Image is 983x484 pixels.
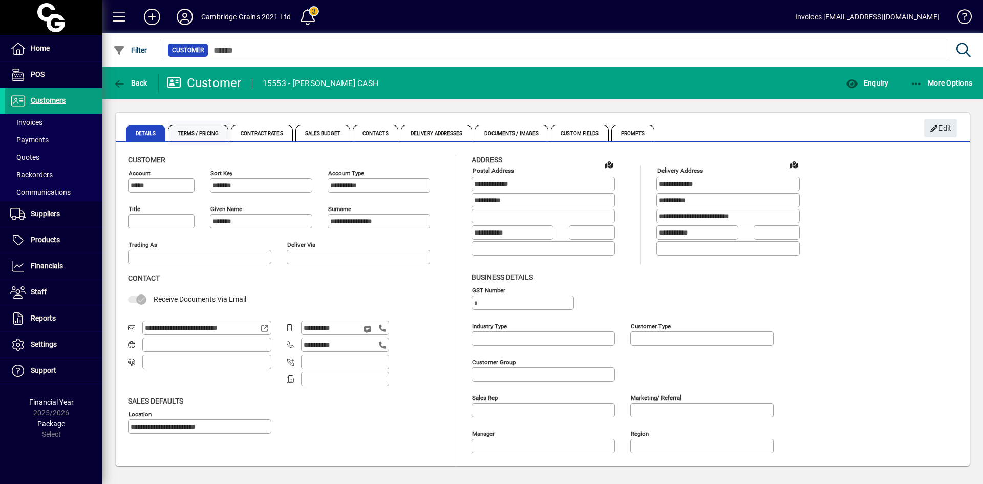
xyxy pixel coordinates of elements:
mat-label: Deliver via [287,241,315,248]
button: Profile [168,8,201,26]
span: Receive Documents Via Email [154,295,246,303]
button: Add [136,8,168,26]
span: Sales Budget [295,125,350,141]
mat-label: Trading as [129,241,157,248]
span: Products [31,236,60,244]
app-page-header-button: Back [102,74,159,92]
a: Backorders [5,166,102,183]
a: Support [5,358,102,384]
mat-label: Manager [472,430,495,437]
span: Filter [113,46,147,54]
span: Delivery Addresses [401,125,473,141]
a: Financials [5,254,102,279]
button: Send SMS [356,317,381,342]
button: Filter [111,41,150,59]
span: Invoices [10,118,42,127]
span: Suppliers [31,209,60,218]
a: Knowledge Base [950,2,970,35]
span: Customers [31,96,66,104]
mat-label: Title [129,205,140,213]
mat-label: Sales rep [472,394,498,401]
span: Back [113,79,147,87]
span: Edit [930,120,952,137]
span: Terms / Pricing [168,125,229,141]
span: Contacts [353,125,398,141]
button: More Options [908,74,975,92]
mat-label: Region [631,430,649,437]
span: Custom Fields [551,125,608,141]
a: View on map [786,156,802,173]
span: Reports [31,314,56,322]
span: Business details [472,273,533,281]
span: Contact [128,274,160,282]
a: Communications [5,183,102,201]
a: Invoices [5,114,102,131]
a: Staff [5,280,102,305]
mat-label: Industry type [472,322,507,329]
span: Customer [172,45,204,55]
span: Enquiry [846,79,888,87]
span: Payments [10,136,49,144]
mat-label: Location [129,410,152,417]
span: Financial Year [29,398,74,406]
span: POS [31,70,45,78]
span: Package [37,419,65,428]
mat-label: Account Type [328,170,364,177]
a: Payments [5,131,102,149]
span: Backorders [10,171,53,179]
mat-label: Account [129,170,151,177]
span: Sales defaults [128,397,183,405]
a: POS [5,62,102,88]
a: View on map [601,156,617,173]
mat-label: Sort key [210,170,232,177]
a: Quotes [5,149,102,166]
div: 15553 - [PERSON_NAME] CASH [263,75,379,92]
span: Home [31,44,50,52]
a: Reports [5,306,102,331]
span: Quotes [10,153,39,161]
div: Invoices [EMAIL_ADDRESS][DOMAIN_NAME] [795,9,939,25]
span: Support [31,366,56,374]
mat-label: Surname [328,205,351,213]
div: Customer [166,75,242,91]
button: Enquiry [843,74,891,92]
mat-label: GST Number [472,286,505,293]
span: Financials [31,262,63,270]
span: Address [472,156,502,164]
mat-label: Given name [210,205,242,213]
span: Communications [10,188,71,196]
button: Back [111,74,150,92]
mat-label: Customer group [472,358,516,365]
a: Products [5,227,102,253]
span: Details [126,125,165,141]
span: Settings [31,340,57,348]
a: Settings [5,332,102,357]
span: Customer [128,156,165,164]
span: Contract Rates [231,125,292,141]
span: More Options [910,79,973,87]
span: Documents / Images [475,125,548,141]
button: Edit [924,119,957,137]
div: Cambridge Grains 2021 Ltd [201,9,291,25]
span: Prompts [611,125,655,141]
mat-label: Customer type [631,322,671,329]
a: Suppliers [5,201,102,227]
a: Home [5,36,102,61]
span: Staff [31,288,47,296]
mat-label: Marketing/ Referral [631,394,681,401]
